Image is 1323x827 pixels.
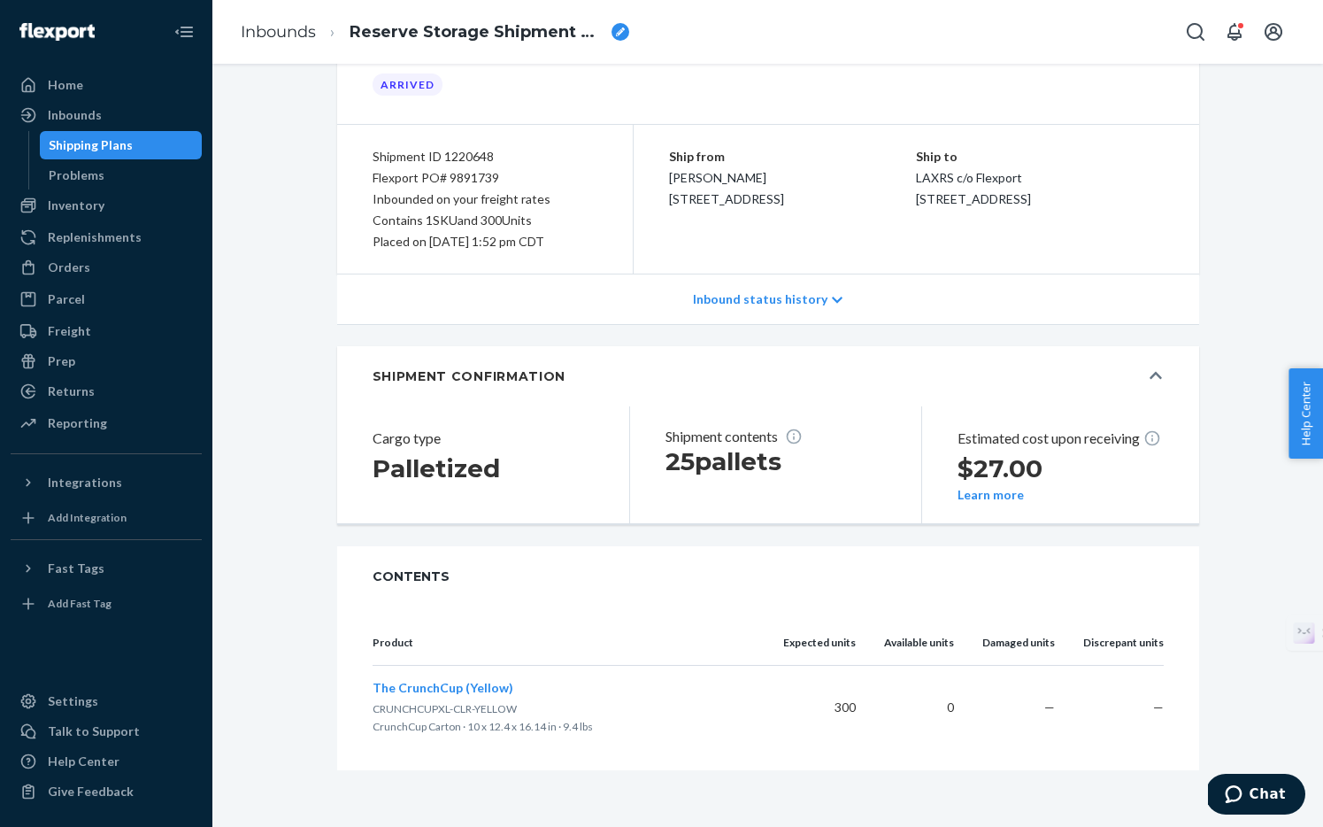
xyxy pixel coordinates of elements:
[1153,699,1164,715] span: —
[11,777,202,806] button: Give Feedback
[48,474,122,491] div: Integrations
[870,666,968,750] td: 0
[1256,14,1291,50] button: Open account menu
[958,428,1164,449] p: Estimated cost upon receiving
[40,161,203,189] a: Problems
[48,76,83,94] div: Home
[350,21,604,44] span: Reserve Storage Shipment STI28fb32f911
[982,635,1055,651] p: Damaged units
[373,452,580,484] h2: Palletized
[1178,14,1213,50] button: Open Search Box
[227,6,643,58] ol: breadcrumbs
[11,409,202,437] a: Reporting
[11,317,202,345] a: Freight
[373,367,566,385] h5: SHIPMENT CONFIRMATION
[11,253,202,282] a: Orders
[48,596,112,611] div: Add Fast Tag
[373,635,755,651] p: Product
[11,285,202,313] a: Parcel
[48,228,142,246] div: Replenishments
[48,106,102,124] div: Inbounds
[783,635,856,651] p: Expected units
[11,717,202,746] button: Talk to Support
[11,71,202,99] a: Home
[769,666,870,750] td: 300
[48,692,98,710] div: Settings
[48,723,140,740] div: Talk to Support
[11,747,202,776] a: Help Center
[373,167,597,189] div: Flexport PO# 9891739
[1208,774,1305,818] iframe: Opens a widget where you can chat to one of our agents
[1288,368,1323,459] button: Help Center
[48,259,90,276] div: Orders
[1083,635,1164,651] p: Discrepant units
[1217,14,1252,50] button: Open notifications
[11,101,202,129] a: Inbounds
[48,510,127,525] div: Add Integration
[373,73,442,96] div: Arrived
[373,428,580,449] header: Cargo type
[958,488,1024,502] button: Learn more
[373,718,755,736] p: CrunchCup Carton · 10 x 12.4 x 16.14 in · 9.4 lbs
[166,14,202,50] button: Close Navigation
[241,22,316,42] a: Inbounds
[49,136,133,154] div: Shipping Plans
[373,680,513,695] span: The CrunchCup (Yellow)
[373,702,517,715] span: CRUNCHCUPXL-CLR-YELLOW
[11,687,202,715] a: Settings
[11,554,202,583] button: Fast Tags
[48,197,104,214] div: Inventory
[669,146,917,167] p: Ship from
[669,170,784,206] span: [PERSON_NAME] [STREET_ADDRESS]
[11,590,202,618] a: Add Fast Tag
[665,428,872,445] p: Shipment contents
[373,679,513,697] button: The CrunchCup (Yellow)
[373,231,597,252] div: Placed on [DATE] 1:52 pm CDT
[11,504,202,532] a: Add Integration
[916,191,1031,206] span: [STREET_ADDRESS]
[373,189,597,210] div: Inbounded on your freight rates
[11,468,202,497] button: Integrations
[19,23,95,41] img: Flexport logo
[48,753,119,770] div: Help Center
[373,568,1164,585] span: CONTENTS
[916,146,1164,167] p: Ship to
[11,377,202,406] a: Returns
[48,383,95,400] div: Returns
[48,322,91,340] div: Freight
[48,352,75,370] div: Prep
[11,347,202,375] a: Prep
[11,223,202,251] a: Replenishments
[48,414,107,432] div: Reporting
[373,146,597,167] div: Shipment ID 1220648
[373,210,597,231] div: Contains 1 SKU and 300 Units
[884,635,954,651] p: Available units
[665,445,872,477] h1: 25 pallets
[40,131,203,159] a: Shipping Plans
[958,452,1164,484] h2: $27.00
[48,560,104,577] div: Fast Tags
[916,167,1164,189] p: LAXRS c/o Flexport
[49,166,104,184] div: Problems
[1044,699,1055,715] span: —
[11,191,202,220] a: Inventory
[48,783,134,800] div: Give Feedback
[693,290,827,308] p: Inbound status history
[48,290,85,308] div: Parcel
[337,346,1199,406] button: SHIPMENT CONFIRMATION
